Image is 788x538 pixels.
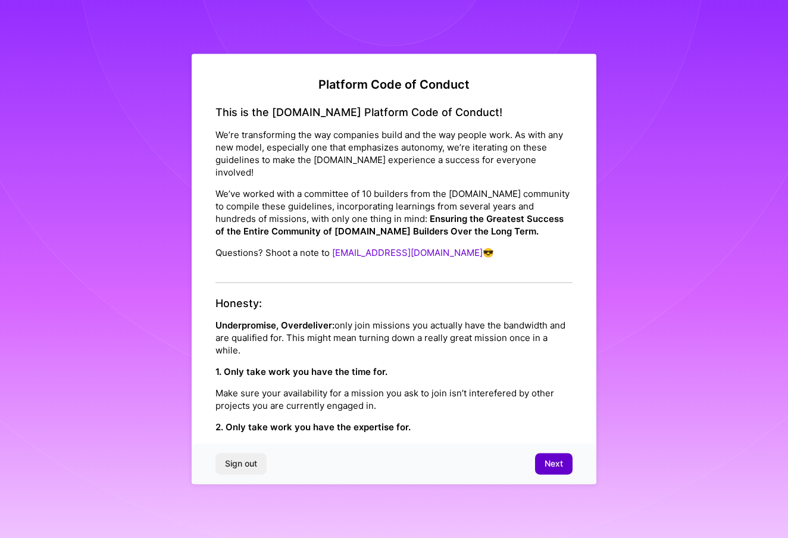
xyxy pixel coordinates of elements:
[215,246,573,259] p: Questions? Shoot a note to 😎
[535,453,573,475] button: Next
[215,77,573,92] h2: Platform Code of Conduct
[215,367,387,378] strong: 1. Only take work you have the time for.
[215,387,573,412] p: Make sure your availability for a mission you ask to join isn’t interefered by other projects you...
[215,129,573,179] p: We’re transforming the way companies build and the way people work. As with any new model, especi...
[225,458,257,470] span: Sign out
[215,422,411,433] strong: 2. Only take work you have the expertise for.
[332,247,483,258] a: [EMAIL_ADDRESS][DOMAIN_NAME]
[215,187,573,237] p: We’ve worked with a committee of 10 builders from the [DOMAIN_NAME] community to compile these gu...
[215,320,573,357] p: only join missions you actually have the bandwidth and are qualified for. This might mean turning...
[215,297,573,310] h4: Honesty:
[215,320,334,331] strong: Underpromise, Overdeliver:
[545,458,563,470] span: Next
[215,213,564,237] strong: Ensuring the Greatest Success of the Entire Community of [DOMAIN_NAME] Builders Over the Long Term.
[215,453,267,475] button: Sign out
[215,106,573,119] h4: This is the [DOMAIN_NAME] Platform Code of Conduct!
